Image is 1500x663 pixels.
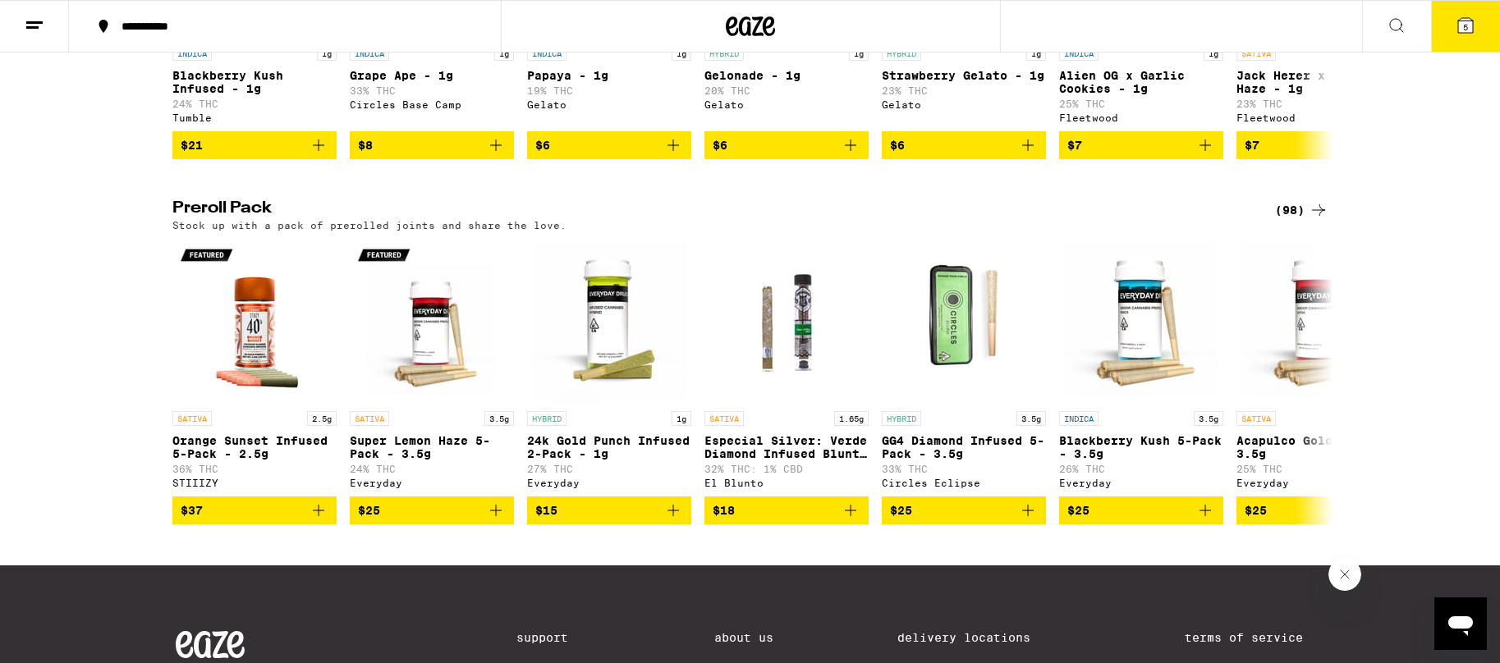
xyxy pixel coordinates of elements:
[358,139,373,152] span: $8
[714,631,773,644] a: About Us
[350,131,514,159] button: Add to bag
[704,239,869,496] a: Open page for Especial Silver: Verde Diamond Infused Blunt - 1.65g from El Blunto
[1059,478,1223,488] div: Everyday
[172,46,212,61] p: INDICA
[172,411,212,426] p: SATIVA
[10,11,118,25] span: Hi. Need any help?
[890,139,905,152] span: $6
[1059,496,1223,524] button: Add to bag
[358,504,380,517] span: $25
[1194,411,1223,426] p: 3.5g
[535,139,550,152] span: $6
[704,496,869,524] button: Add to bag
[1059,112,1223,123] div: Fleetwood
[350,99,514,110] div: Circles Base Camp
[704,85,869,96] p: 20% THC
[1059,239,1223,403] img: Everyday - Blackberry Kush 5-Pack - 3.5g
[172,239,337,496] a: Open page for Orange Sunset Infused 5-Pack - 2.5g from STIIIZY
[350,496,514,524] button: Add to bag
[350,69,514,82] p: Grape Ape - 1g
[897,631,1060,644] a: Delivery Locations
[1059,434,1223,460] p: Blackberry Kush 5-Pack - 3.5g
[1026,46,1046,61] p: 1g
[350,464,514,474] p: 24% THC
[527,69,691,82] p: Papaya - 1g
[172,478,337,488] div: STIIIZY
[527,99,691,110] div: Gelato
[1185,631,1325,644] a: Terms of Service
[834,411,869,426] p: 1.65g
[704,411,744,426] p: SATIVA
[527,239,691,496] a: Open page for 24k Gold Punch Infused 2-Pack - 1g from Everyday
[882,69,1046,82] p: Strawberry Gelato - 1g
[172,496,337,524] button: Add to bag
[317,46,337,61] p: 1g
[704,46,744,61] p: HYBRID
[307,411,337,426] p: 2.5g
[172,131,337,159] button: Add to bag
[704,239,869,403] img: El Blunto - Especial Silver: Verde Diamond Infused Blunt - 1.65g
[704,131,869,159] button: Add to bag
[704,69,869,82] p: Gelonade - 1g
[704,99,869,110] div: Gelato
[527,239,691,403] img: Everyday - 24k Gold Punch Infused 2-Pack - 1g
[882,496,1046,524] button: Add to bag
[1236,496,1401,524] button: Add to bag
[1236,98,1401,109] p: 23% THC
[172,220,567,231] p: Stock up with a pack of prerolled joints and share the love.
[172,200,1248,220] h2: Preroll Pack
[1434,597,1487,650] iframe: Button to launch messaging window
[672,411,691,426] p: 1g
[1328,558,1361,591] iframe: Close message
[1236,411,1276,426] p: SATIVA
[1245,139,1259,152] span: $7
[181,504,203,517] span: $37
[1236,69,1401,95] p: Jack Herer x Blueberry Haze - 1g
[350,239,514,403] img: Everyday - Super Lemon Haze 5-Pack - 3.5g
[350,411,389,426] p: SATIVA
[882,239,1046,403] img: Circles Eclipse - GG4 Diamond Infused 5-Pack - 3.5g
[350,46,389,61] p: INDICA
[527,496,691,524] button: Add to bag
[350,478,514,488] div: Everyday
[1236,239,1401,496] a: Open page for Acapulco Gold 5-Pack - 3.5g from Everyday
[172,239,337,403] img: STIIIZY - Orange Sunset Infused 5-Pack - 2.5g
[527,434,691,460] p: 24k Gold Punch Infused 2-Pack - 1g
[1067,139,1082,152] span: $7
[527,411,567,426] p: HYBRID
[882,85,1046,96] p: 23% THC
[527,85,691,96] p: 19% THC
[527,464,691,474] p: 27% THC
[527,46,567,61] p: INDICA
[849,46,869,61] p: 1g
[527,131,691,159] button: Add to bag
[172,434,337,460] p: Orange Sunset Infused 5-Pack - 2.5g
[1059,69,1223,95] p: Alien OG x Garlic Cookies - 1g
[1236,464,1401,474] p: 25% THC
[882,411,921,426] p: HYBRID
[1275,200,1328,220] a: (98)
[181,139,203,152] span: $21
[1463,22,1468,32] span: 5
[882,464,1046,474] p: 33% THC
[172,464,337,474] p: 36% THC
[527,478,691,488] div: Everyday
[350,434,514,460] p: Super Lemon Haze 5-Pack - 3.5g
[704,464,869,474] p: 32% THC: 1% CBD
[704,434,869,460] p: Especial Silver: Verde Diamond Infused Blunt - 1.65g
[1236,478,1401,488] div: Everyday
[1067,504,1089,517] span: $25
[704,478,869,488] div: El Blunto
[1236,131,1401,159] button: Add to bag
[1236,46,1276,61] p: SATIVA
[713,504,735,517] span: $18
[1245,504,1267,517] span: $25
[350,239,514,496] a: Open page for Super Lemon Haze 5-Pack - 3.5g from Everyday
[713,139,727,152] span: $6
[1059,464,1223,474] p: 26% THC
[882,434,1046,460] p: GG4 Diamond Infused 5-Pack - 3.5g
[484,411,514,426] p: 3.5g
[1059,46,1099,61] p: INDICA
[172,69,337,95] p: Blackberry Kush Infused - 1g
[1059,131,1223,159] button: Add to bag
